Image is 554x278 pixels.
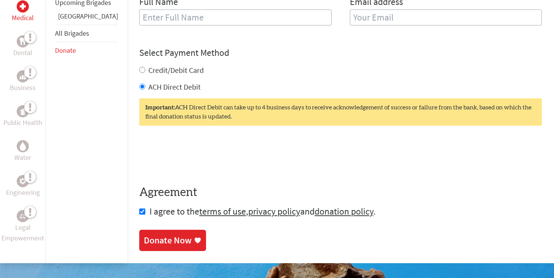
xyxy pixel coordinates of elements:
a: MedicalMedical [12,0,34,23]
img: Business [20,73,26,79]
a: All Brigades [55,29,89,38]
a: Public HealthPublic Health [3,105,42,128]
img: Medical [20,3,26,9]
iframe: reCAPTCHA [139,141,255,171]
a: EngineeringEngineering [6,175,40,198]
div: Medical [17,0,29,13]
img: Water [20,142,26,151]
div: ACH Direct Debit can take up to 4 business days to receive acknowledgement of success or failure ... [139,98,542,126]
img: Public Health [20,107,26,115]
a: [GEOGRAPHIC_DATA] [58,12,118,21]
p: Public Health [3,117,42,128]
div: Donate Now [144,234,192,246]
label: Credit/Debit Card [148,65,204,75]
div: Legal Empowerment [17,210,29,222]
li: Panama [55,11,118,25]
h4: Select Payment Method [139,47,542,59]
a: Donate [55,46,76,55]
input: Enter Full Name [139,9,332,25]
div: Engineering [17,175,29,187]
a: DentalDental [13,35,32,58]
p: Water [14,152,31,163]
p: Engineering [6,187,40,198]
p: Business [10,82,36,93]
div: Water [17,140,29,152]
span: I agree to the , and . [150,205,376,217]
label: ACH Direct Debit [148,82,201,92]
a: Legal EmpowermentLegal Empowerment [2,210,44,243]
li: All Brigades [55,25,118,42]
li: Donate [55,42,118,59]
p: Dental [13,47,32,58]
img: Engineering [20,178,26,184]
p: Legal Empowerment [2,222,44,243]
h4: Agreement [139,186,542,199]
a: Donate Now [139,230,206,251]
a: BusinessBusiness [10,70,36,93]
a: donation policy [315,205,373,217]
a: privacy policy [248,205,300,217]
a: terms of use [199,205,246,217]
div: Dental [17,35,29,47]
div: Business [17,70,29,82]
input: Your Email [350,9,542,25]
p: Medical [12,13,34,23]
a: WaterWater [14,140,31,163]
div: Public Health [17,105,29,117]
img: Dental [20,38,26,45]
strong: Important: [145,104,175,111]
img: Legal Empowerment [20,214,26,218]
